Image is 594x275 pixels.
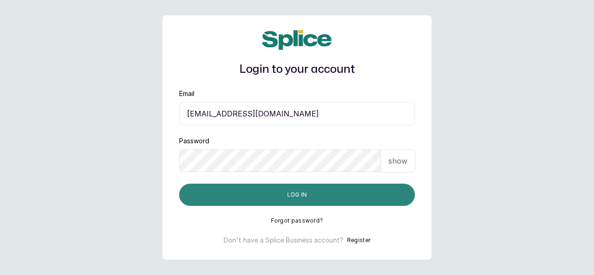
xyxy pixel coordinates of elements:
[388,155,407,166] p: show
[179,61,415,78] h1: Login to your account
[179,184,415,206] button: Log in
[271,217,323,224] button: Forgot password?
[179,89,194,98] label: Email
[224,236,343,245] p: Don't have a Splice Business account?
[179,136,209,146] label: Password
[179,102,415,125] input: email@acme.com
[347,236,370,245] button: Register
